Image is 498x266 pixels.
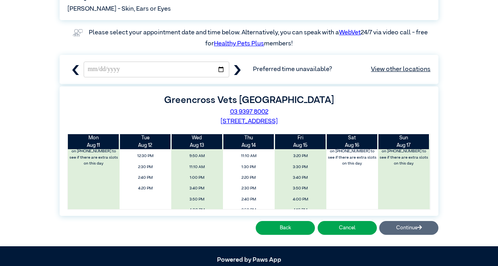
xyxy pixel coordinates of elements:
span: 1:00 PM [173,173,221,182]
button: Cancel [318,221,377,235]
label: Please contact the clinic on [PHONE_NUMBER] to see if there are extra slots on this day [378,141,429,168]
span: 9:50 AM [173,152,221,161]
a: View other locations [371,65,431,74]
th: Aug 16 [326,134,378,149]
span: 3:50 PM [173,195,221,204]
span: 2:40 PM [225,195,272,204]
th: Aug 14 [223,134,275,149]
label: Greencross Vets [GEOGRAPHIC_DATA] [164,96,334,105]
a: Healthy Pets Plus [214,41,264,47]
a: WebVet [339,30,361,36]
span: 2:30 PM [225,184,272,193]
th: Aug 12 [120,134,171,149]
span: 11:10 AM [225,152,272,161]
span: 4:10 PM [277,206,324,215]
label: Please contact the clinic on [PHONE_NUMBER] to see if there are extra slots on this day [69,141,119,168]
span: 3:30 PM [277,163,324,172]
span: 3:50 PM [277,184,324,193]
label: Please select your appointment date and time below. Alternatively, you can speak with a 24/7 via ... [89,30,429,47]
label: Please contact the clinic on [PHONE_NUMBER] to see if there are extra slots on this day [327,141,377,168]
th: Aug 11 [68,134,120,149]
span: 3:20 PM [277,152,324,161]
span: 3:40 PM [173,184,221,193]
img: vet [70,26,85,39]
h5: Powered by Paws App [60,257,438,264]
span: 2:50 PM [225,206,272,215]
th: Aug 17 [378,134,430,149]
button: Back [256,221,315,235]
span: 2:30 PM [122,163,169,172]
span: 2:40 PM [122,173,169,182]
th: Aug 13 [171,134,223,149]
span: 3:40 PM [277,173,324,182]
a: 03 9397 8002 [230,109,268,115]
span: 2:20 PM [225,173,272,182]
span: 4:20 PM [122,184,169,193]
th: Aug 15 [275,134,326,149]
a: [STREET_ADDRESS] [221,118,278,125]
span: 1:30 PM [225,163,272,172]
span: 11:10 AM [173,163,221,172]
span: 12:30 PM [122,152,169,161]
span: 4:00 PM [173,206,221,215]
span: [PERSON_NAME] - Skin, Ears or Eyes [67,4,171,14]
span: Preferred time unavailable? [253,65,431,74]
span: 4:00 PM [277,195,324,204]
